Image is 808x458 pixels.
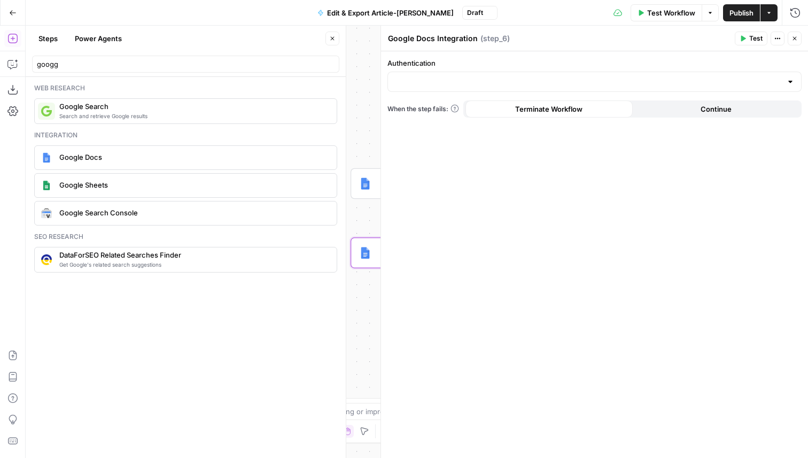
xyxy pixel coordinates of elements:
[647,7,695,18] span: Test Workflow
[59,152,328,162] span: Google Docs
[701,104,732,114] span: Continue
[729,7,753,18] span: Publish
[515,104,582,114] span: Terminate Workflow
[480,33,510,44] span: ( step_6 )
[735,32,767,45] button: Test
[749,34,763,43] span: Test
[387,104,459,114] a: When the step fails:
[388,33,478,44] textarea: Google Docs Integration
[59,180,328,190] span: Google Sheets
[633,100,800,118] button: Continue
[41,254,52,265] img: 9u0p4zbvbrir7uayayktvs1v5eg0
[41,180,52,191] img: Group%201%201.png
[327,7,454,18] span: Edit & Export Article-[PERSON_NAME]
[41,208,52,218] img: google-search-console.svg
[34,130,337,140] div: Integration
[59,250,328,260] span: DataForSEO Related Searches Finder
[359,177,372,190] img: Instagram%20post%20-%201%201.png
[59,260,328,269] span: Get Google's related search suggestions
[34,232,337,242] div: Seo research
[59,207,328,218] span: Google Search Console
[32,30,64,47] button: Steps
[59,101,328,112] span: Google Search
[59,112,328,120] span: Search and retrieve Google results
[631,4,702,21] button: Test Workflow
[68,30,128,47] button: Power Agents
[387,58,802,68] label: Authentication
[359,246,372,259] img: Instagram%20post%20-%201%201.png
[34,83,337,93] div: Web research
[37,59,335,69] input: Search steps
[462,6,498,20] button: Draft
[41,152,52,163] img: Instagram%20post%20-%201%201.png
[723,4,760,21] button: Publish
[311,4,460,21] button: Edit & Export Article-[PERSON_NAME]
[467,8,483,18] span: Draft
